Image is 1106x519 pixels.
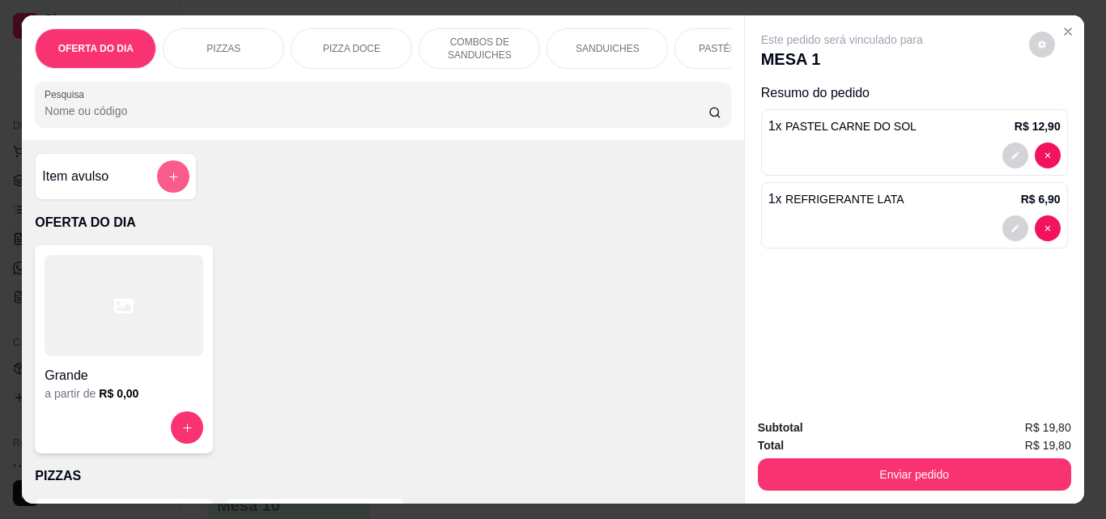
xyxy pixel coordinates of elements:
button: decrease-product-quantity [1002,143,1028,168]
p: PIZZAS [35,466,730,486]
button: decrease-product-quantity [1029,32,1055,57]
span: PASTEL CARNE DO SOL [785,120,917,133]
button: Close [1055,19,1081,45]
button: increase-product-quantity [171,411,203,444]
label: Pesquisa [45,87,90,101]
p: Resumo do pedido [761,83,1068,103]
button: Enviar pedido [758,458,1071,491]
h6: R$ 0,00 [99,385,138,402]
p: 1 x [768,117,917,136]
p: PASTÉIS (14cm) [699,42,772,55]
div: a partir de [45,385,203,402]
input: Pesquisa [45,103,708,119]
strong: Subtotal [758,421,803,434]
button: decrease-product-quantity [1002,215,1028,241]
h4: Item avulso [42,167,108,186]
p: PIZZA DOCE [323,42,381,55]
h4: Grande [45,366,203,385]
p: R$ 6,90 [1021,191,1061,207]
span: R$ 19,80 [1025,436,1071,454]
span: REFRIGERANTE LATA [785,193,904,206]
button: add-separate-item [157,160,189,193]
p: R$ 12,90 [1015,118,1061,134]
span: R$ 19,80 [1025,419,1071,436]
p: MESA 1 [761,48,923,70]
p: PIZZAS [206,42,240,55]
strong: Total [758,439,784,452]
p: COMBOS DE SANDUICHES [432,36,526,62]
p: 1 x [768,189,904,209]
p: OFERTA DO DIA [35,213,730,232]
button: decrease-product-quantity [1035,215,1061,241]
button: decrease-product-quantity [1035,143,1061,168]
p: Este pedido será vinculado para [761,32,923,48]
p: OFERTA DO DIA [58,42,134,55]
p: SANDUICHES [576,42,640,55]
